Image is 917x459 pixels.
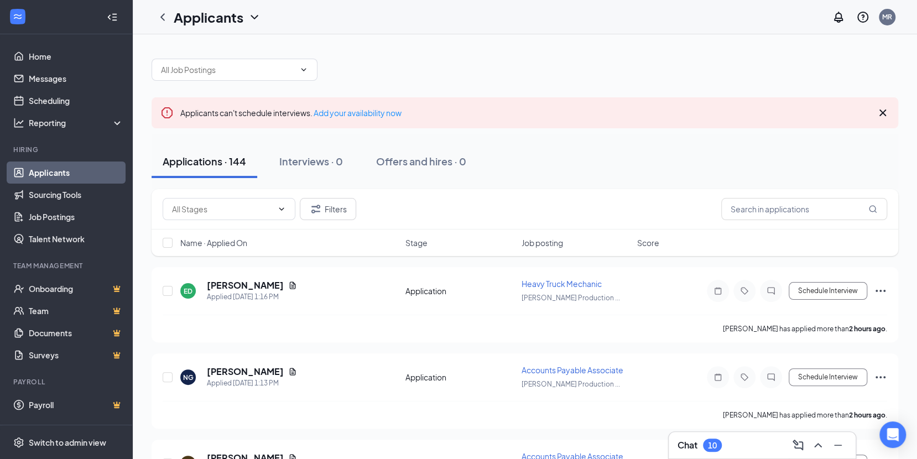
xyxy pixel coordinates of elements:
span: Stage [405,237,428,248]
svg: WorkstreamLogo [12,11,23,22]
a: Add your availability now [314,108,402,118]
svg: Analysis [13,117,24,128]
div: Team Management [13,261,121,270]
svg: Minimize [831,439,845,452]
div: Payroll [13,377,121,387]
div: Application [405,372,515,383]
div: Reporting [29,117,124,128]
button: Minimize [829,436,847,454]
svg: Error [160,106,174,119]
div: Application [405,285,515,296]
span: [PERSON_NAME] Production ... [522,380,620,388]
div: Switch to admin view [29,437,106,448]
button: Schedule Interview [789,368,867,386]
span: [PERSON_NAME] Production ... [522,294,620,302]
svg: ChatInactive [764,373,778,382]
a: OnboardingCrown [29,278,123,300]
svg: Ellipses [874,371,887,384]
svg: Document [288,281,297,290]
svg: Note [711,286,725,295]
svg: Document [288,367,297,376]
a: SurveysCrown [29,344,123,366]
div: Applied [DATE] 1:16 PM [207,291,297,302]
svg: ChevronDown [299,65,308,74]
span: Heavy Truck Mechanic [522,279,602,289]
h3: Chat [678,439,697,451]
svg: Cross [876,106,889,119]
input: All Job Postings [161,64,295,76]
div: Open Intercom Messenger [879,421,906,448]
svg: ChevronDown [277,205,286,213]
input: Search in applications [721,198,887,220]
div: MR [882,12,892,22]
a: Talent Network [29,228,123,250]
svg: Settings [13,437,24,448]
span: Score [637,237,659,248]
p: [PERSON_NAME] has applied more than . [723,324,887,333]
svg: Tag [738,373,751,382]
div: NG [183,373,194,382]
b: 2 hours ago [849,325,885,333]
button: Filter Filters [300,198,356,220]
b: 2 hours ago [849,411,885,419]
a: TeamCrown [29,300,123,322]
svg: ChevronUp [811,439,825,452]
h1: Applicants [174,8,243,27]
span: Job posting [522,237,563,248]
svg: ChatInactive [764,286,778,295]
span: Name · Applied On [180,237,247,248]
button: ComposeMessage [789,436,807,454]
svg: Ellipses [874,284,887,298]
h5: [PERSON_NAME] [207,279,284,291]
div: 10 [708,441,717,450]
div: ED [184,286,192,296]
svg: ChevronDown [248,11,261,24]
a: Job Postings [29,206,123,228]
span: Accounts Payable Associate [522,365,623,375]
span: Applicants can't schedule interviews. [180,108,402,118]
input: All Stages [172,203,273,215]
a: Scheduling [29,90,123,112]
div: Applications · 144 [163,154,246,168]
a: Messages [29,67,123,90]
svg: Notifications [832,11,845,24]
a: Applicants [29,161,123,184]
svg: Tag [738,286,751,295]
p: [PERSON_NAME] has applied more than . [723,410,887,420]
div: Offers and hires · 0 [376,154,466,168]
svg: Filter [309,202,322,216]
a: DocumentsCrown [29,322,123,344]
button: Schedule Interview [789,282,867,300]
a: Sourcing Tools [29,184,123,206]
div: Hiring [13,145,121,154]
div: Interviews · 0 [279,154,343,168]
h5: [PERSON_NAME] [207,366,284,378]
svg: MagnifyingGlass [868,205,877,213]
svg: Note [711,373,725,382]
svg: ChevronLeft [156,11,169,24]
svg: QuestionInfo [856,11,869,24]
button: ChevronUp [809,436,827,454]
a: Home [29,45,123,67]
svg: ComposeMessage [791,439,805,452]
svg: Collapse [107,12,118,23]
div: Applied [DATE] 1:13 PM [207,378,297,389]
a: PayrollCrown [29,394,123,416]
